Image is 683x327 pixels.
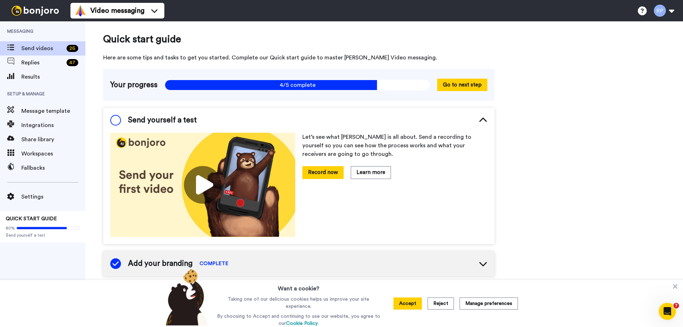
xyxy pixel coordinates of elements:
h3: Want a cookie? [278,280,319,293]
span: Message template [21,107,85,115]
span: Send videos [21,44,64,53]
button: Learn more [351,166,391,179]
img: 178eb3909c0dc23ce44563bdb6dc2c11.jpg [110,133,295,237]
div: 47 [67,59,78,66]
span: Workspaces [21,149,85,158]
p: By choosing to Accept and continuing to use our website, you agree to our . [215,313,382,327]
span: COMPLETE [200,260,228,267]
iframe: Intercom live chat [659,303,676,320]
p: Let’s see what [PERSON_NAME] is all about. Send a recording to yourself so you can see how the pr... [302,133,487,158]
span: Here are some tips and tasks to get you started. Complete our Quick start guide to master [PERSON... [103,53,494,62]
img: vm-color.svg [75,5,86,16]
span: Results [21,73,85,81]
div: 26 [67,45,78,52]
span: Your progress [110,80,158,90]
span: Integrations [21,121,85,130]
span: Share library [21,135,85,144]
span: Video messaging [90,6,144,16]
button: Reject [428,297,454,310]
span: Quick start guide [103,32,494,46]
button: Accept [393,297,422,310]
span: Settings [21,192,85,201]
button: Go to next step [437,79,487,91]
span: Replies [21,58,64,67]
span: Fallbacks [21,164,85,172]
span: 80% [6,225,15,231]
p: Taking one of our delicious cookies helps us improve your site experience. [215,296,382,310]
a: Cookie Policy [286,321,318,326]
button: Record now [302,166,344,179]
span: Add your branding [128,258,192,269]
button: Manage preferences [460,297,518,310]
img: bear-with-cookie.png [159,269,212,326]
span: QUICK START GUIDE [6,216,57,221]
span: 4/5 complete [165,80,430,90]
img: bj-logo-header-white.svg [9,6,62,16]
span: Send yourself a test [6,232,80,238]
span: 7 [673,303,679,308]
span: Send yourself a test [128,115,197,126]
